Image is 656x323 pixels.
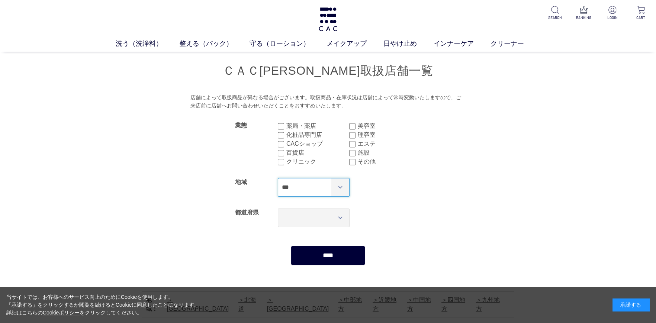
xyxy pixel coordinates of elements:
[190,94,466,110] div: 店舗によって取扱商品が異なる場合がございます。取扱商品・在庫状況は店舗によって常時変動いたしますので、ご来店前に店舗へお問い合わせいただくことをおすすめいたします。
[286,130,349,139] label: 化粧品専門店
[632,6,650,20] a: CART
[286,148,349,157] label: 百貨店
[235,179,247,185] label: 地域
[358,157,421,166] label: その他
[358,130,421,139] label: 理容室
[575,6,593,20] a: RANKING
[575,15,593,20] p: RANKING
[546,15,564,20] p: SEARCH
[632,15,650,20] p: CART
[358,139,421,148] label: エステ
[318,7,338,31] img: logo
[286,122,349,130] label: 薬局・薬店
[358,148,421,157] label: 施設
[546,6,564,20] a: SEARCH
[179,39,250,49] a: 整える（パック）
[358,122,421,130] label: 美容室
[491,39,541,49] a: クリーナー
[286,139,349,148] label: CACショップ
[327,39,383,49] a: メイクアップ
[250,39,327,49] a: 守る（ローション）
[286,157,349,166] label: クリニック
[116,39,179,49] a: 洗う（洗浄料）
[612,298,650,311] div: 承諾する
[235,209,259,216] label: 都道府県
[43,310,80,316] a: Cookieポリシー
[6,293,200,317] div: 当サイトでは、お客様へのサービス向上のためにCookieを使用します。 「承諾する」をクリックするか閲覧を続けるとCookieに同意したことになります。 詳細はこちらの をクリックしてください。
[434,39,491,49] a: インナーケア
[235,122,247,129] label: 業態
[383,39,434,49] a: 日やけ止め
[603,6,621,20] a: LOGIN
[142,63,514,79] h1: ＣＡＣ[PERSON_NAME]取扱店舗一覧
[603,15,621,20] p: LOGIN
